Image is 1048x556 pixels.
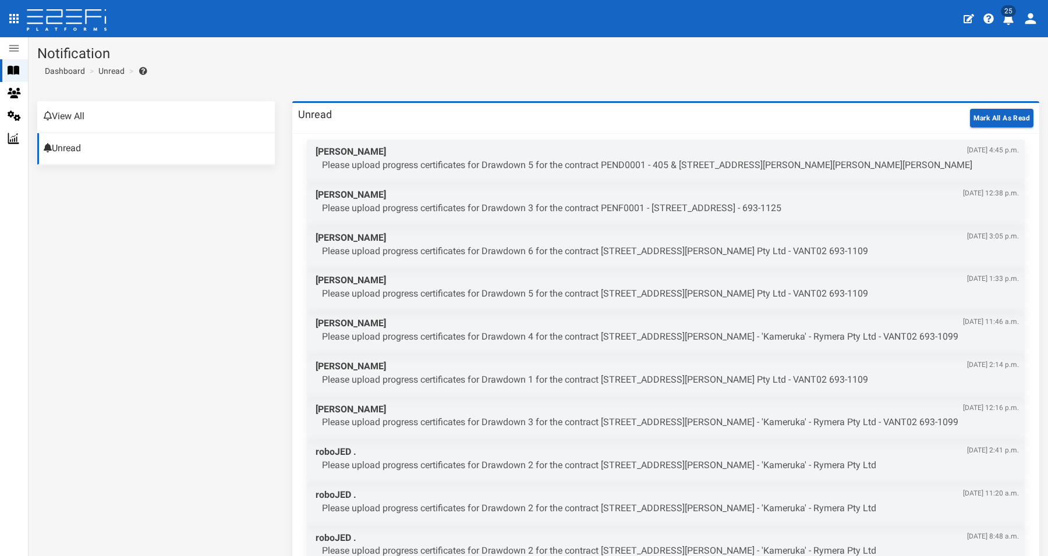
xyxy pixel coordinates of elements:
a: [PERSON_NAME][DATE] 1:33 p.m. Please upload progress certificates for Drawdown 5 for the contract... [307,268,1025,311]
span: [DATE] 2:14 p.m. [967,360,1019,370]
p: Please upload progress certificates for Drawdown 2 for the contract [STREET_ADDRESS][PERSON_NAME]... [322,502,1019,515]
span: [DATE] 12:16 p.m. [963,403,1019,413]
a: [PERSON_NAME][DATE] 2:14 p.m. Please upload progress certificates for Drawdown 1 for the contract... [307,354,1025,397]
span: [PERSON_NAME] [316,403,1019,416]
button: Mark All As Read [970,109,1033,127]
a: View All [37,101,275,133]
a: [PERSON_NAME][DATE] 12:38 p.m. Please upload progress certificates for Drawdown 3 for the contrac... [307,183,1025,226]
a: [PERSON_NAME][DATE] 12:16 p.m. Please upload progress certificates for Drawdown 3 for the contrac... [307,397,1025,440]
a: Dashboard [40,65,85,77]
span: [DATE] 12:38 p.m. [963,188,1019,198]
h1: Notification [37,46,1039,61]
span: [DATE] 8:48 a.m. [967,532,1019,541]
a: Mark All As Read [970,112,1033,123]
span: [DATE] 2:41 p.m. [967,445,1019,455]
p: Please upload progress certificates for Drawdown 3 for the contract [STREET_ADDRESS][PERSON_NAME]... [322,416,1019,429]
span: Dashboard [40,66,85,76]
a: Unread [98,65,125,77]
a: Unread [37,133,275,165]
a: [PERSON_NAME][DATE] 11:46 a.m. Please upload progress certificates for Drawdown 4 for the contrac... [307,311,1025,354]
p: Please upload progress certificates for Drawdown 2 for the contract [STREET_ADDRESS][PERSON_NAME]... [322,459,1019,472]
p: Please upload progress certificates for Drawdown 1 for the contract [STREET_ADDRESS][PERSON_NAME]... [322,373,1019,387]
span: [DATE] 3:05 p.m. [967,231,1019,241]
a: roboJED .[DATE] 11:20 a.m. Please upload progress certificates for Drawdown 2 for the contract [S... [307,483,1025,526]
a: [PERSON_NAME][DATE] 3:05 p.m. Please upload progress certificates for Drawdown 6 for the contract... [307,226,1025,269]
span: [DATE] 11:20 a.m. [963,489,1019,498]
span: [PERSON_NAME] [316,360,1019,373]
a: [PERSON_NAME][DATE] 4:45 p.m. Please upload progress certificates for Drawdown 5 for the contract... [307,140,1025,183]
a: roboJED .[DATE] 2:41 p.m. Please upload progress certificates for Drawdown 2 for the contract [ST... [307,440,1025,483]
span: [PERSON_NAME] [316,188,1019,202]
span: roboJED . [316,532,1019,545]
p: Please upload progress certificates for Drawdown 5 for the contract [STREET_ADDRESS][PERSON_NAME]... [322,287,1019,301]
span: [DATE] 11:46 a.m. [963,317,1019,327]
p: Please upload progress certificates for Drawdown 3 for the contract PENF0001 - [STREET_ADDRESS] -... [322,202,1019,215]
p: Please upload progress certificates for Drawdown 5 for the contract PEND0001 - 405 & [STREET_ADDR... [322,159,1019,172]
h3: Unread [298,109,332,120]
span: [DATE] 4:45 p.m. [967,145,1019,155]
p: Please upload progress certificates for Drawdown 4 for the contract [STREET_ADDRESS][PERSON_NAME]... [322,330,1019,344]
span: roboJED . [316,445,1019,459]
span: [PERSON_NAME] [316,231,1019,245]
span: [DATE] 1:33 p.m. [967,274,1019,284]
span: [PERSON_NAME] [316,317,1019,330]
span: roboJED . [316,489,1019,502]
p: Please upload progress certificates for Drawdown 6 for the contract [STREET_ADDRESS][PERSON_NAME]... [322,245,1019,258]
span: [PERSON_NAME] [316,145,1019,159]
span: [PERSON_NAME] [316,274,1019,287]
